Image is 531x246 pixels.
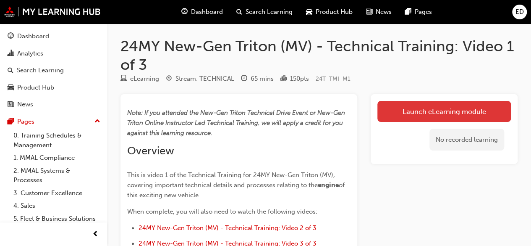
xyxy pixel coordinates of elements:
[230,3,299,21] a: search-iconSearch Learning
[306,7,312,17] span: car-icon
[3,114,104,130] button: Pages
[3,80,104,95] a: Product Hub
[130,74,159,84] div: eLearning
[120,37,518,74] h1: 24MY New-Gen Triton (MV) - Technical Training: Video 1 of 3
[515,7,524,17] span: ED
[10,187,104,200] a: 3. Customer Excellence
[10,199,104,212] a: 4. Sales
[359,3,398,21] a: news-iconNews
[17,32,49,41] div: Dashboard
[4,6,101,17] img: mmal
[3,27,104,114] button: DashboardAnalyticsSearch LearningProduct HubNews
[92,229,99,240] span: prev-icon
[10,129,104,151] a: 0. Training Schedules & Management
[8,84,14,92] span: car-icon
[318,181,339,189] span: engine
[17,49,43,58] div: Analytics
[3,46,104,61] a: Analytics
[127,208,317,215] span: When complete, you will also need to watch the following videos:
[17,66,64,75] div: Search Learning
[316,7,353,17] span: Product Hub
[191,7,223,17] span: Dashboard
[246,7,293,17] span: Search Learning
[17,100,33,109] div: News
[3,29,104,44] a: Dashboard
[166,75,172,83] span: target-icon
[290,74,309,84] div: 150 pts
[280,75,287,83] span: podium-icon
[241,74,274,84] div: Duration
[94,116,100,127] span: up-icon
[251,74,274,84] div: 65 mins
[366,7,372,17] span: news-icon
[10,164,104,187] a: 2. MMAL Systems & Processes
[166,74,234,84] div: Stream
[512,5,527,19] button: ED
[8,118,14,126] span: pages-icon
[10,151,104,164] a: 1. MMAL Compliance
[405,7,411,17] span: pages-icon
[316,75,351,82] span: Learning resource code
[280,74,309,84] div: Points
[415,7,432,17] span: Pages
[127,171,337,189] span: This is video 1 of the Technical Training for 24MY New-Gen Triton (MV), covering important techni...
[241,75,247,83] span: clock-icon
[8,101,14,108] span: news-icon
[3,63,104,78] a: Search Learning
[377,101,511,122] a: Launch eLearning module
[236,7,242,17] span: search-icon
[376,7,392,17] span: News
[398,3,439,21] a: pages-iconPages
[175,74,234,84] div: Stream: TECHNICAL
[8,50,14,58] span: chart-icon
[3,97,104,112] a: News
[139,224,317,232] a: 24MY New-Gen Triton (MV) - Technical Training: Video 2 of 3
[120,75,127,83] span: learningResourceType_ELEARNING-icon
[429,129,504,151] div: No recorded learning
[127,109,347,137] span: Note: If you attended the New-Gen Triton Technical Drive Event or New-Gen Triton Online Instructo...
[8,67,13,74] span: search-icon
[127,144,174,157] span: Overview
[10,212,104,225] a: 5. Fleet & Business Solutions
[8,33,14,40] span: guage-icon
[181,7,188,17] span: guage-icon
[17,83,54,93] div: Product Hub
[17,117,34,127] div: Pages
[175,3,230,21] a: guage-iconDashboard
[120,74,159,84] div: Type
[299,3,359,21] a: car-iconProduct Hub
